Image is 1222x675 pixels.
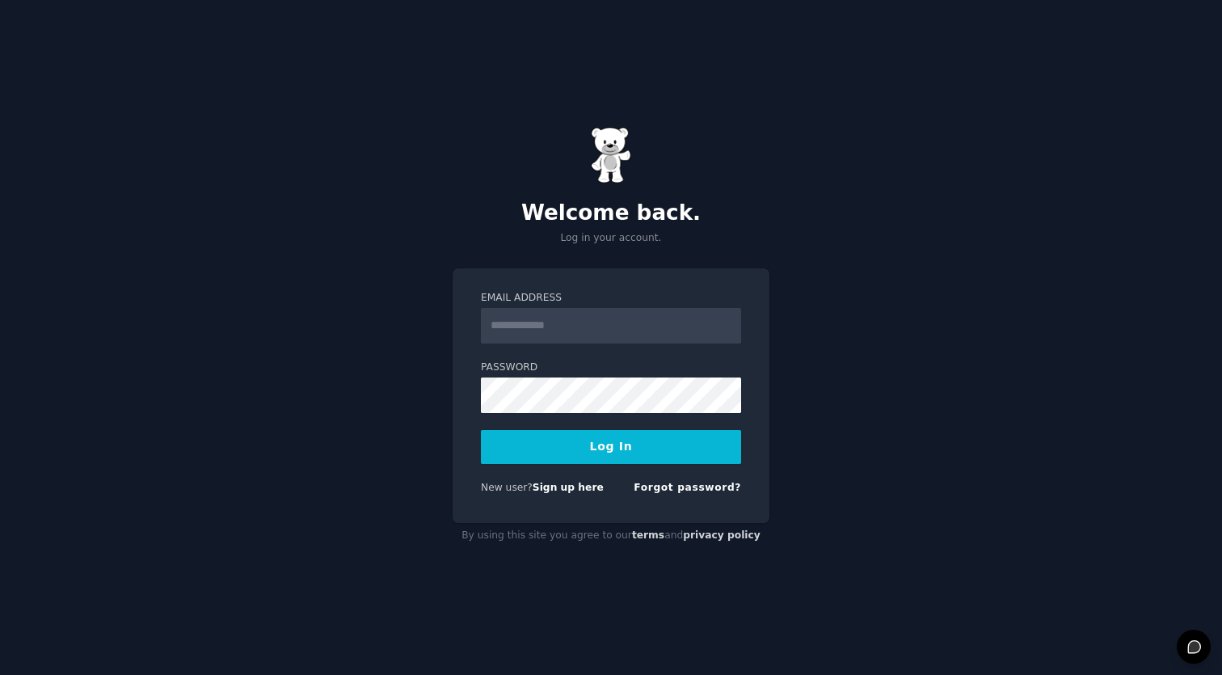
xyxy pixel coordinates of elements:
[453,200,769,226] h2: Welcome back.
[481,291,741,306] label: Email Address
[533,482,604,493] a: Sign up here
[632,529,664,541] a: terms
[683,529,761,541] a: privacy policy
[453,523,769,549] div: By using this site you agree to our and
[634,482,741,493] a: Forgot password?
[591,127,631,184] img: Gummy Bear
[481,482,533,493] span: New user?
[453,231,769,246] p: Log in your account.
[481,361,741,375] label: Password
[481,430,741,464] button: Log In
